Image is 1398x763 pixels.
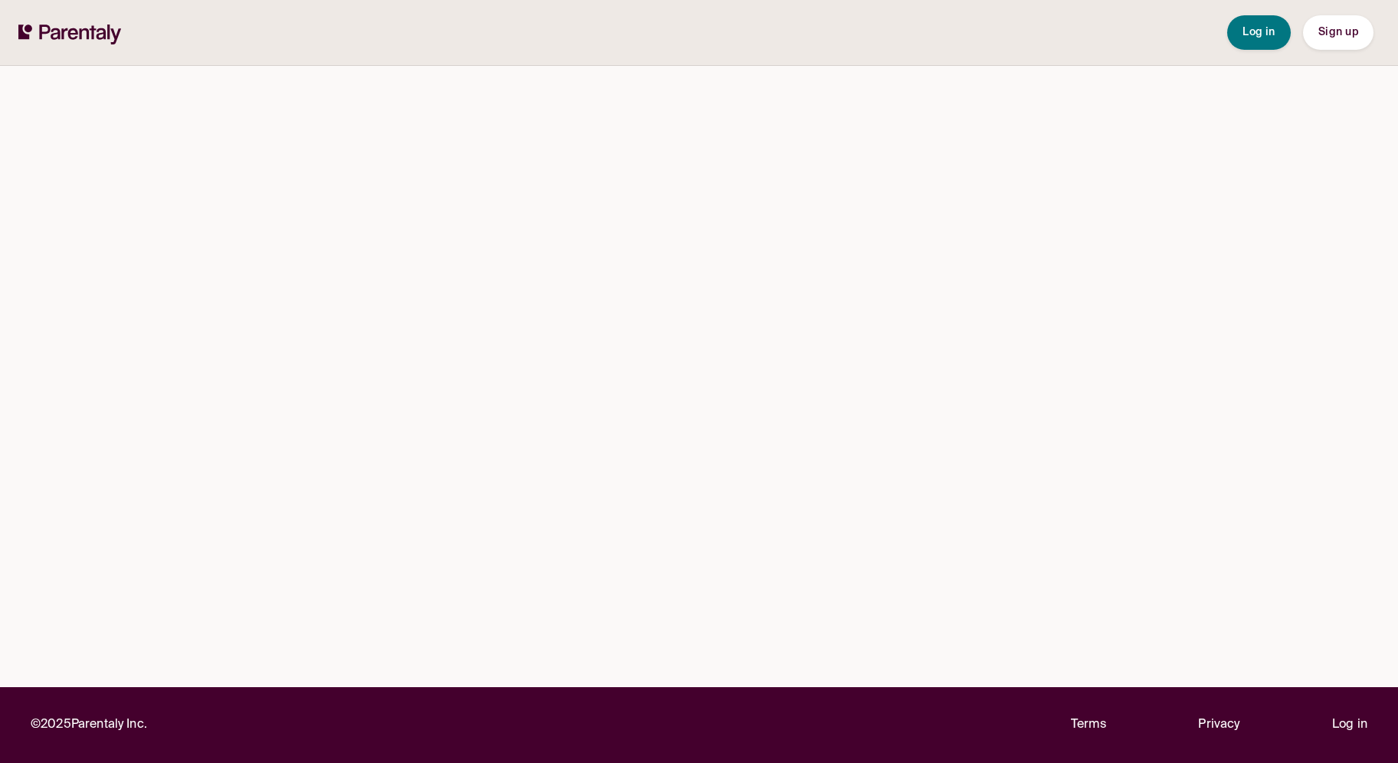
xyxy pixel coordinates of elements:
button: Sign up [1303,15,1373,50]
span: Log in [1242,27,1275,38]
button: Log in [1227,15,1291,50]
a: Privacy [1198,715,1239,735]
span: Sign up [1318,27,1358,38]
a: Terms [1071,715,1106,735]
a: Log in [1332,715,1367,735]
p: © 2025 Parentaly Inc. [31,715,147,735]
